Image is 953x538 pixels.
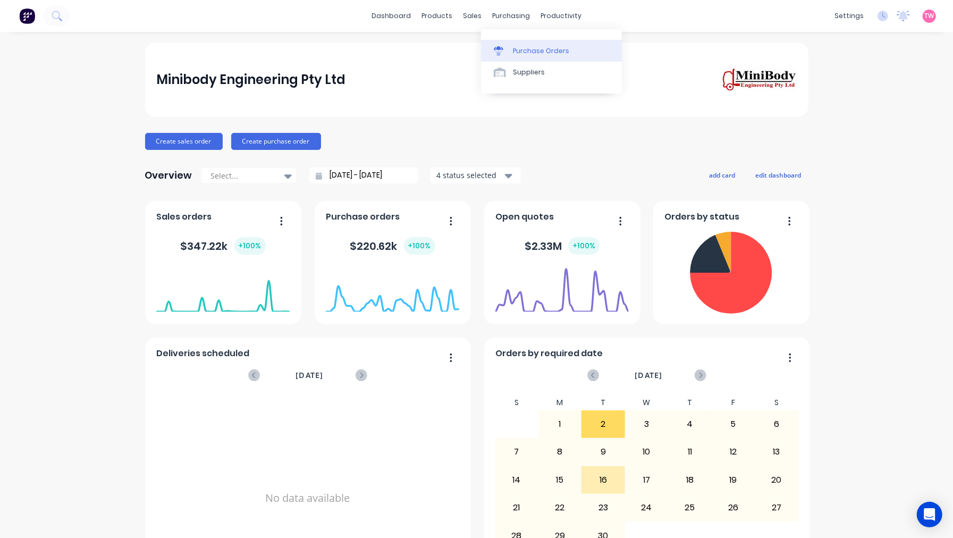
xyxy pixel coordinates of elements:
div: 9 [582,439,625,465]
a: dashboard [366,8,416,24]
div: 5 [712,411,755,438]
div: 4 [669,411,711,438]
div: Minibody Engineering Pty Ltd [156,69,345,90]
div: 13 [755,439,798,465]
button: add card [703,168,743,182]
div: 26 [712,494,755,521]
div: 12 [712,439,755,465]
button: Create sales order [145,133,223,150]
div: 14 [495,467,538,493]
span: Open quotes [495,211,554,223]
div: + 100 % [568,237,600,255]
div: 11 [669,439,711,465]
div: T [668,395,712,410]
div: 17 [626,467,668,493]
span: Deliveries scheduled [156,347,249,360]
img: Factory [19,8,35,24]
button: edit dashboard [749,168,808,182]
div: T [581,395,625,410]
div: products [416,8,458,24]
div: productivity [535,8,587,24]
div: 7 [495,439,538,465]
span: [DATE] [635,369,662,381]
div: 27 [755,494,798,521]
div: 19 [712,467,755,493]
div: S [495,395,538,410]
button: Create purchase order [231,133,321,150]
button: 4 status selected [431,167,521,183]
div: Overview [145,165,192,186]
div: 20 [755,467,798,493]
div: + 100 % [234,237,266,255]
div: 25 [669,494,711,521]
div: 23 [582,494,625,521]
div: $ 220.62k [350,237,435,255]
div: 8 [539,439,581,465]
img: Minibody Engineering Pty Ltd [722,68,797,92]
div: sales [458,8,487,24]
div: 2 [582,411,625,438]
div: F [712,395,755,410]
span: Sales orders [156,211,212,223]
div: 10 [626,439,668,465]
div: S [755,395,798,410]
span: TW [925,11,934,21]
div: W [625,395,669,410]
div: purchasing [487,8,535,24]
div: Suppliers [513,68,545,77]
div: 22 [539,494,581,521]
div: 4 status selected [436,170,503,181]
span: [DATE] [296,369,323,381]
div: 24 [626,494,668,521]
span: Orders by status [664,211,739,223]
div: 16 [582,467,625,493]
div: 3 [626,411,668,438]
div: 1 [539,411,581,438]
div: 15 [539,467,581,493]
div: Purchase Orders [513,46,569,56]
div: $ 2.33M [525,237,600,255]
div: M [538,395,582,410]
div: $ 347.22k [181,237,266,255]
div: 18 [669,467,711,493]
div: Open Intercom Messenger [917,502,942,527]
div: settings [829,8,869,24]
span: Purchase orders [326,211,400,223]
div: 21 [495,494,538,521]
a: Suppliers [481,62,622,83]
div: 6 [755,411,798,438]
div: + 100 % [404,237,435,255]
a: Purchase Orders [481,40,622,61]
